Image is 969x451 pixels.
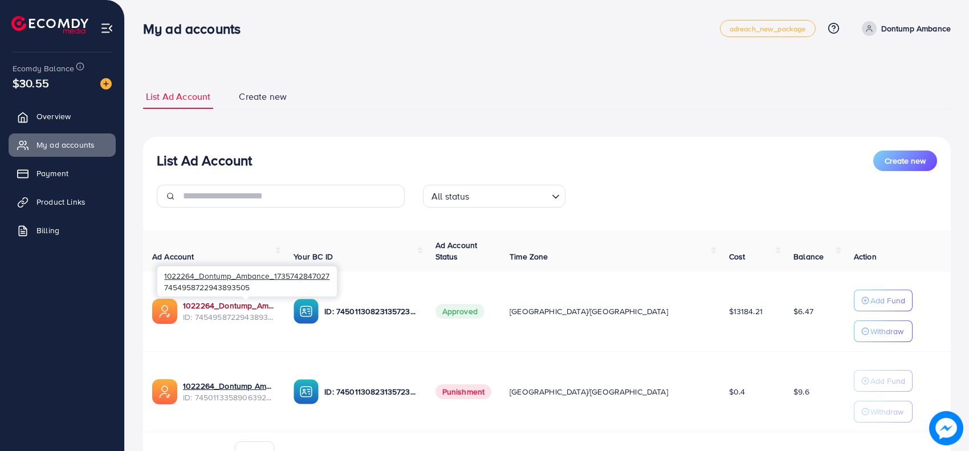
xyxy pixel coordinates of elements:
[873,151,937,171] button: Create new
[152,299,177,324] img: ic-ads-acc.e4c84228.svg
[473,186,547,205] input: Search for option
[854,370,913,392] button: Add Fund
[510,251,548,262] span: Time Zone
[870,405,903,419] p: Withdraw
[793,386,809,397] span: $9.6
[854,401,913,422] button: Withdraw
[36,111,71,122] span: Overview
[730,25,806,32] span: adreach_new_package
[183,392,275,403] span: ID: 7450113358906392577
[510,386,668,397] span: [GEOGRAPHIC_DATA]/[GEOGRAPHIC_DATA]
[183,311,275,323] span: ID: 7454958722943893505
[100,22,113,35] img: menu
[183,380,275,404] div: <span class='underline'>1022264_Dontump Ambance_1734614691309</span></br>7450113358906392577
[36,139,95,151] span: My ad accounts
[157,152,252,169] h3: List Ad Account
[885,155,926,166] span: Create new
[929,411,963,445] img: image
[870,294,905,307] p: Add Fund
[143,21,250,37] h3: My ad accounts
[294,251,333,262] span: Your BC ID
[423,185,565,208] div: Search for option
[729,386,746,397] span: $0.4
[854,320,913,342] button: Withdraw
[9,219,116,242] a: Billing
[720,20,816,37] a: adreach_new_package
[435,239,478,262] span: Ad Account Status
[429,188,472,205] span: All status
[324,385,417,399] p: ID: 7450113082313572369
[36,168,68,179] span: Payment
[294,299,319,324] img: ic-ba-acc.ded83a64.svg
[100,78,112,90] img: image
[11,16,88,34] img: logo
[510,306,668,317] span: [GEOGRAPHIC_DATA]/[GEOGRAPHIC_DATA]
[183,380,275,392] a: 1022264_Dontump Ambance_1734614691309
[870,324,903,338] p: Withdraw
[146,90,210,103] span: List Ad Account
[9,190,116,213] a: Product Links
[183,300,275,311] a: 1022264_Dontump_Ambance_1735742847027
[152,379,177,404] img: ic-ads-acc.e4c84228.svg
[793,251,824,262] span: Balance
[152,251,194,262] span: Ad Account
[13,63,74,74] span: Ecomdy Balance
[324,304,417,318] p: ID: 7450113082313572369
[729,251,746,262] span: Cost
[9,133,116,156] a: My ad accounts
[881,22,951,35] p: Dontump Ambance
[36,196,85,208] span: Product Links
[36,225,59,236] span: Billing
[435,304,484,319] span: Approved
[157,266,337,296] div: 7454958722943893505
[164,270,329,281] span: 1022264_Dontump_Ambance_1735742847027
[793,306,813,317] span: $6.47
[435,384,492,399] span: Punishment
[857,21,951,36] a: Dontump Ambance
[870,374,905,388] p: Add Fund
[13,75,49,91] span: $30.55
[729,306,763,317] span: $13184.21
[9,105,116,128] a: Overview
[9,162,116,185] a: Payment
[294,379,319,404] img: ic-ba-acc.ded83a64.svg
[239,90,287,103] span: Create new
[854,251,877,262] span: Action
[854,290,913,311] button: Add Fund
